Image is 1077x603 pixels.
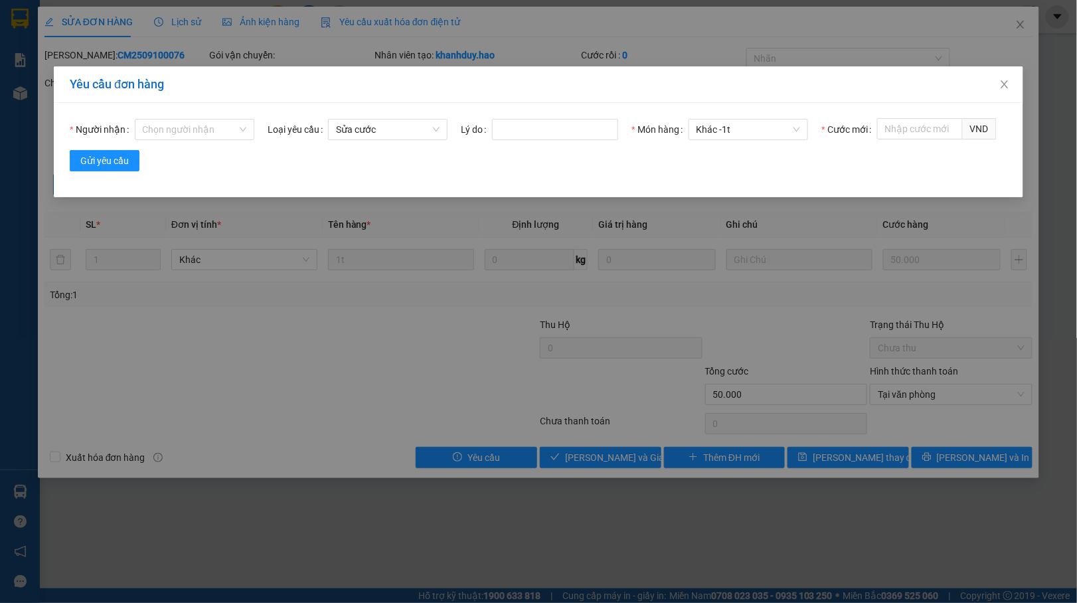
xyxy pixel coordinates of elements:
label: Lý do [461,119,492,140]
button: Gửi yêu cầu [70,150,139,171]
label: Món hàng [631,119,688,140]
label: Cước mới [821,119,876,140]
span: Sửa cước [336,120,440,139]
span: - 1t [720,124,731,135]
div: Yêu cầu đơn hàng [70,77,1007,92]
button: Close [986,66,1023,104]
input: Cước mới [877,118,963,139]
span: Gửi yêu cầu [80,153,129,168]
input: Lý do [492,119,618,140]
label: Loại yêu cầu [268,119,328,140]
span: Khác [697,120,800,139]
label: Người nhận [70,119,134,140]
span: close [999,79,1010,90]
input: Người nhận [143,120,237,139]
span: VND [963,118,997,139]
